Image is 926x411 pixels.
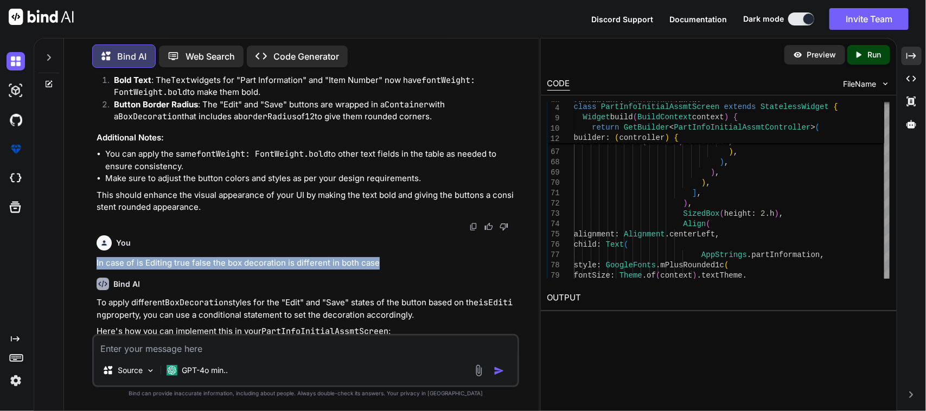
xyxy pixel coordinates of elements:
span: Alignment [624,230,665,239]
span: Text [606,240,624,249]
span: . [747,251,751,259]
span: ) [711,168,715,177]
img: premium [7,140,25,158]
span: 9 [547,113,560,124]
span: h [770,209,774,218]
img: cloudideIcon [7,169,25,188]
span: ( [656,271,660,280]
span: of [647,271,656,280]
div: 79 [547,271,560,281]
span: , [715,230,719,239]
span: style [574,261,597,269]
span: : [615,230,619,239]
code: 12 [305,111,315,122]
img: preview [793,50,803,60]
span: ( [633,113,637,121]
span: ) [701,178,706,187]
span: . [629,137,633,146]
span: Widget [583,113,610,121]
span: return [592,123,619,132]
span: SizedBox [683,209,719,218]
img: dislike [500,222,508,231]
li: : The widgets for "Part Information" and "Item Number" now have to make them bold. [105,74,518,99]
span: FileName [844,79,877,89]
span: Documentation [669,15,727,24]
span: ) [665,133,669,142]
div: 72 [547,198,560,209]
p: This should enhance the visual appearance of your UI by making the text bold and giving the butto... [97,189,518,214]
span: of [633,137,642,146]
span: ) [774,209,778,218]
h3: Additional Notes: [97,132,518,144]
span: build [610,113,633,121]
img: copy [469,222,478,231]
span: ] [692,189,697,197]
span: , [697,189,701,197]
span: mPlusRounded1c [660,261,724,269]
span: extends [724,102,756,111]
button: Discord Support [591,14,653,25]
span: textTheme [701,271,743,280]
span: Theme [606,137,629,146]
span: GetBuilder [624,123,669,132]
li: You can apply the same to other text fields in the table as needed to ensure consistency. [105,148,518,172]
p: Code Generator [273,50,339,63]
span: cardColor [688,137,729,146]
span: Align [683,220,706,228]
span: : [751,209,756,218]
span: . [656,261,660,269]
span: < [669,123,674,132]
p: Preview [807,49,836,60]
span: , [779,209,783,218]
span: ) [679,137,683,146]
p: Web Search [186,50,235,63]
span: PartInfoInitialAssmtController [674,123,811,132]
div: 67 [547,147,560,157]
p: Run [868,49,882,60]
span: , [733,147,738,156]
span: ( [720,209,724,218]
span: builder [574,133,606,142]
span: ) [720,158,724,166]
span: StatelessWidget [761,102,829,111]
span: . [683,137,687,146]
span: color [574,137,597,146]
span: , [820,251,824,259]
span: partInformation [751,251,820,259]
h2: OUTPUT [541,285,897,311]
p: In case of is Editing true false the box decoration is different in both case [97,257,518,269]
span: 12 [547,134,560,144]
span: , [729,137,733,146]
span: child [574,240,597,249]
div: 71 [547,188,560,198]
span: { [834,102,838,111]
div: 78 [547,260,560,271]
div: 73 [547,209,560,219]
span: ( [706,220,710,228]
code: PartInfoInitialAssmtScreen [261,326,388,337]
img: GPT-4o mini [167,365,177,376]
span: AppStrings [701,251,747,259]
code: Text [171,75,190,86]
span: centerLeft [669,230,715,239]
h6: Bind AI [113,279,140,290]
span: BuildContext [637,113,692,121]
code: Container [385,99,429,110]
img: darkChat [7,52,25,70]
span: : [597,261,601,269]
img: githubDark [7,111,25,129]
code: borderRadius [238,111,297,122]
span: fontSize [574,271,610,280]
span: , [706,178,710,187]
span: , [724,158,729,166]
div: 68 [547,157,560,168]
span: ( [815,123,820,132]
p: Source [118,365,143,376]
code: isEditing [97,297,513,320]
span: > [811,123,815,132]
p: GPT-4o min.. [182,365,228,376]
img: Pick Models [146,366,155,375]
img: attachment [472,364,485,377]
span: ) [692,271,697,280]
div: 74 [547,219,560,229]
